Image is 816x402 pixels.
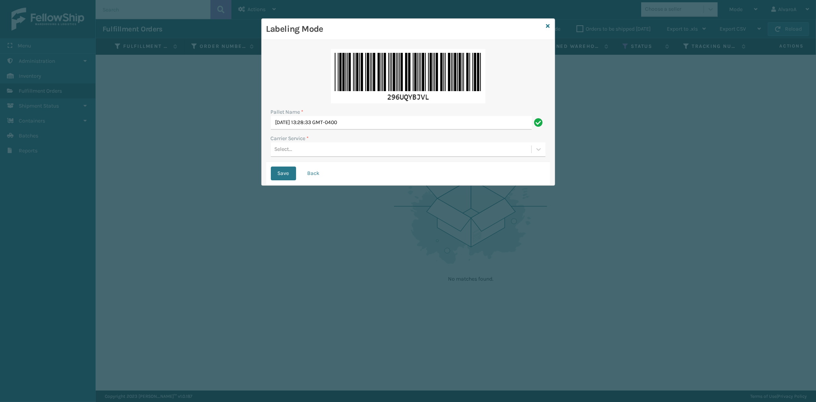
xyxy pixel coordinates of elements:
div: Select... [275,145,293,154]
img: 5XseKgAAAAZJREFUAwAqWk2QrR4tXgAAAABJRU5ErkJggg== [331,49,485,103]
h3: Labeling Mode [266,23,543,35]
button: Back [301,167,327,180]
button: Save [271,167,296,180]
label: Carrier Service [271,134,309,142]
label: Pallet Name [271,108,304,116]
